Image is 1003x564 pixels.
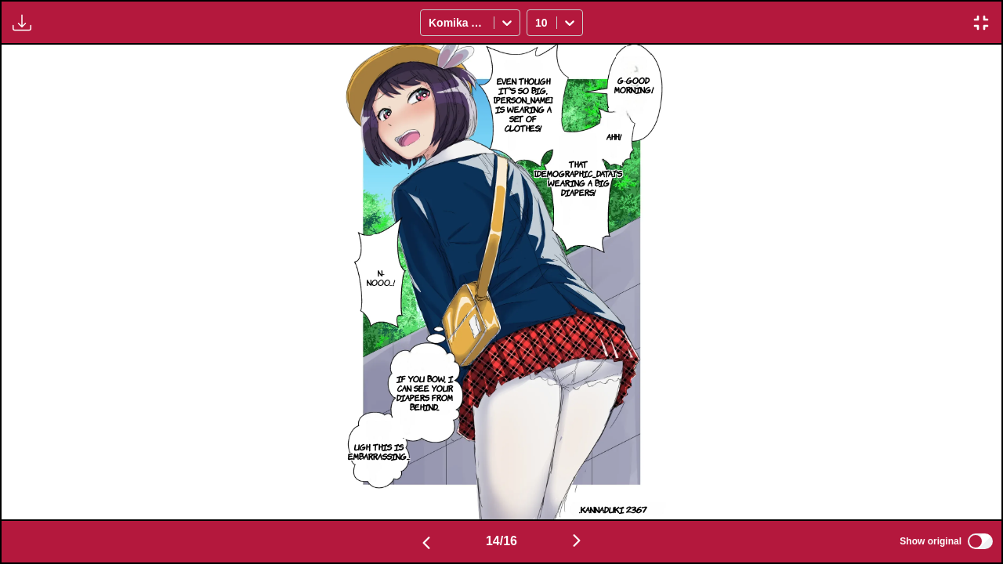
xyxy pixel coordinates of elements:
[345,439,413,464] p: Ugh, this is embarrassing...
[576,501,650,517] p: .Kannaduki 2367
[603,128,625,144] p: Ahh!
[364,265,398,290] p: N-Nooo...!
[968,533,993,549] input: Show original
[333,45,669,519] img: Manga Panel
[531,156,625,200] p: That [DEMOGRAPHIC_DATA]'s wearing a big diapers!
[13,13,31,32] img: Download translated images
[491,73,556,136] p: Even though it's so big, [PERSON_NAME] is wearing a set of clothes!
[567,531,586,550] img: Next page
[611,72,657,97] p: G-Good morning!
[900,536,961,547] span: Show original
[417,533,436,552] img: Previous page
[393,371,457,414] p: If you bow, I can see your diapers from behind...
[486,534,517,548] span: 14 / 16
